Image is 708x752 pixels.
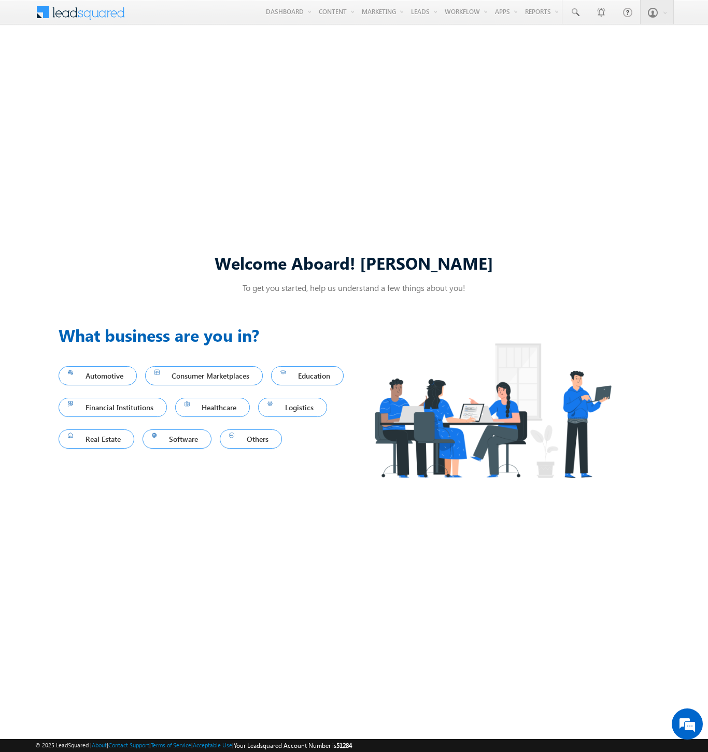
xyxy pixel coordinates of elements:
[68,432,125,446] span: Real Estate
[151,742,191,748] a: Terms of Service
[59,323,354,347] h3: What business are you in?
[108,742,149,748] a: Contact Support
[154,369,254,383] span: Consumer Marketplaces
[59,252,649,274] div: Welcome Aboard! [PERSON_NAME]
[193,742,232,748] a: Acceptable Use
[234,742,352,749] span: Your Leadsquared Account Number is
[68,400,158,414] span: Financial Institutions
[152,432,203,446] span: Software
[92,742,107,748] a: About
[354,323,631,498] img: Industry.png
[59,282,649,293] p: To get you started, help us understand a few things about you!
[229,432,273,446] span: Others
[68,369,128,383] span: Automotive
[336,742,352,749] span: 51284
[35,741,352,750] span: © 2025 LeadSquared | | | | |
[280,369,334,383] span: Education
[185,400,241,414] span: Healthcare
[267,400,318,414] span: Logistics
